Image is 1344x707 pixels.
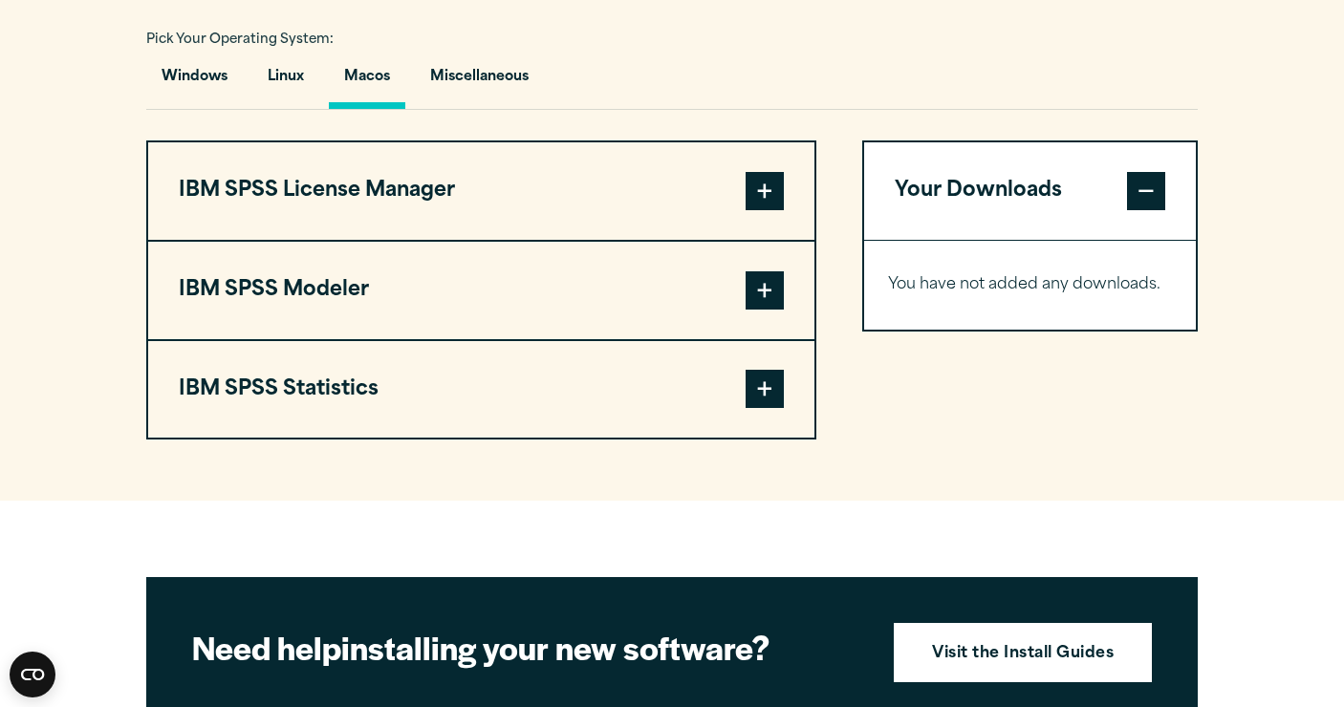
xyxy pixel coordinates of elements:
strong: Need help [192,624,341,670]
button: Open CMP widget [10,652,55,697]
button: IBM SPSS Statistics [148,341,814,439]
button: Linux [252,54,319,109]
p: You have not added any downloads. [888,271,1172,299]
button: Miscellaneous [415,54,544,109]
strong: Visit the Install Guides [932,642,1114,667]
button: Windows [146,54,243,109]
a: Visit the Install Guides [894,623,1152,682]
span: Pick Your Operating System: [146,33,334,46]
button: Macos [329,54,405,109]
button: IBM SPSS License Manager [148,142,814,240]
button: IBM SPSS Modeler [148,242,814,339]
button: Your Downloads [864,142,1196,240]
div: Your Downloads [864,240,1196,330]
h2: installing your new software? [192,626,861,669]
